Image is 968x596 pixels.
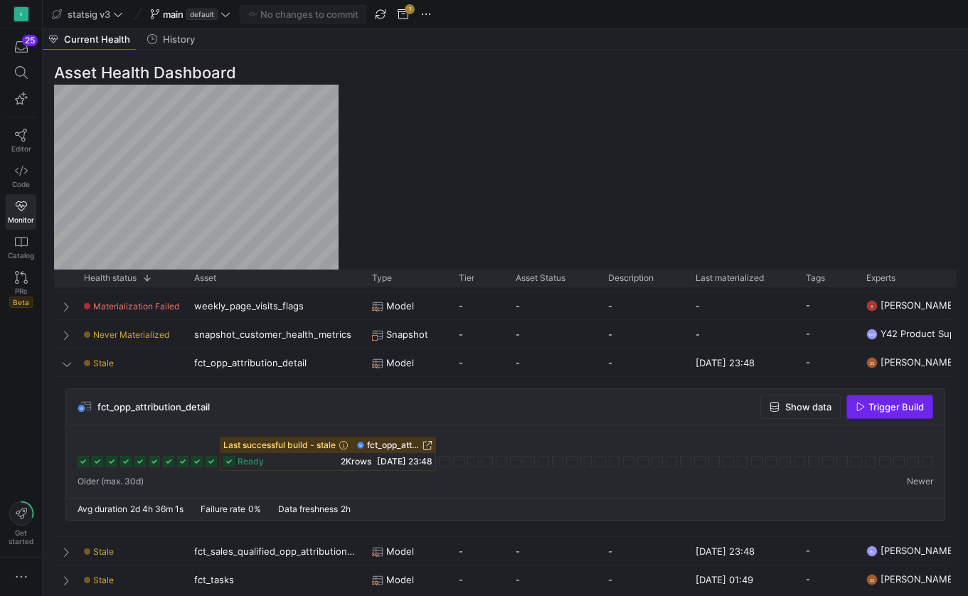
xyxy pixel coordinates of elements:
div: - [687,320,797,348]
span: Last successful build - stale [223,440,349,450]
span: main [163,9,184,20]
span: History [163,35,195,44]
span: Beta [9,297,33,308]
span: Failure rate [201,504,245,514]
div: 25 [22,35,38,46]
span: Stale [93,546,114,557]
button: statsig v3 [48,5,127,23]
span: - [806,320,810,348]
span: Tier [459,273,474,283]
div: [DATE] 23:48 [687,348,797,376]
div: [DATE] 01:49 [687,565,797,593]
span: - [806,537,810,565]
div: [DATE] 23:48 [687,537,797,565]
span: - [806,565,810,593]
span: Asset Status [516,273,565,283]
span: Model [386,349,414,377]
span: Model [386,292,414,320]
span: Monitor [8,215,34,224]
button: Trigger Build [846,395,933,419]
div: snapshot_customer_health_metrics [186,320,363,348]
span: - [806,292,810,319]
span: - [459,566,463,594]
span: 2K rows [341,456,371,467]
span: [PERSON_NAME] [881,348,957,376]
span: - [516,292,520,320]
div: YPS [866,329,878,340]
span: Older (max. 30d) [78,477,144,486]
div: fct_sales_qualified_opp_attribution_detail [186,537,363,565]
span: Snapshot [386,321,428,348]
span: Avg duration [78,504,127,514]
span: 2d 4h 36m 1s [130,504,184,514]
span: Description [608,273,654,283]
span: - [516,349,520,377]
span: fct_opp_attribution_detail [367,440,420,450]
span: statsig v3 [68,9,110,20]
span: Stale [93,358,114,368]
span: Current Health [64,35,130,44]
span: Last materialized [696,273,764,283]
span: fct_opp_attribution_detail [97,401,210,413]
div: - [600,320,687,348]
span: - [459,538,463,565]
span: [PERSON_NAME] [881,537,957,565]
div: HL [866,546,878,557]
a: fct_opp_attribution_detail [357,440,432,450]
span: - [806,348,810,376]
button: 25 [6,34,36,60]
span: default [186,9,218,20]
span: Type [372,273,392,283]
span: Experts [866,273,895,283]
div: - [600,565,687,593]
a: Monitor [6,194,36,230]
span: Health status [84,273,137,283]
span: Show data [785,401,831,413]
a: Editor [6,123,36,159]
span: Catalog [8,251,34,260]
button: Last successful build - stalefct_opp_attribution_detailready2Krows[DATE] 23:48 [220,437,436,471]
span: - [459,321,463,348]
span: Data freshness [278,504,338,514]
span: Never Materialized [93,329,169,340]
span: Code [12,180,30,188]
span: Materialization Failed [93,301,179,312]
span: Stale [93,575,114,585]
span: Model [386,566,414,594]
h3: Asset Health Dashboard [54,61,957,85]
span: Editor [11,144,31,153]
div: - [600,292,687,319]
span: PRs [15,287,27,295]
div: S [14,7,28,21]
span: Newer [907,477,933,486]
span: [PERSON_NAME] [881,565,957,593]
span: [DATE] 23:48 [377,456,432,467]
a: Catalog [6,230,36,265]
button: maindefault [147,5,234,23]
span: [PERSON_NAME] [881,292,957,319]
a: S [6,2,36,26]
div: SS [866,574,878,585]
div: II [866,300,878,312]
span: Get started [9,528,33,546]
span: Tags [806,273,825,283]
span: 0% [248,504,261,514]
button: Getstarted [6,496,36,551]
div: fct_opp_attribution_detail [186,348,363,376]
span: - [459,292,463,320]
span: ready [238,457,264,467]
div: - [600,348,687,376]
div: weekly_page_visits_flags [186,292,363,319]
span: - [516,321,520,348]
span: Model [386,538,414,565]
div: SS [866,357,878,368]
div: fct_tasks [186,565,363,593]
a: PRsBeta [6,265,36,314]
span: - [516,538,520,565]
span: Trigger Build [868,401,924,413]
span: Asset [194,273,216,283]
span: 2h [341,504,351,514]
a: Code [6,159,36,194]
div: - [600,537,687,565]
span: - [516,566,520,594]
